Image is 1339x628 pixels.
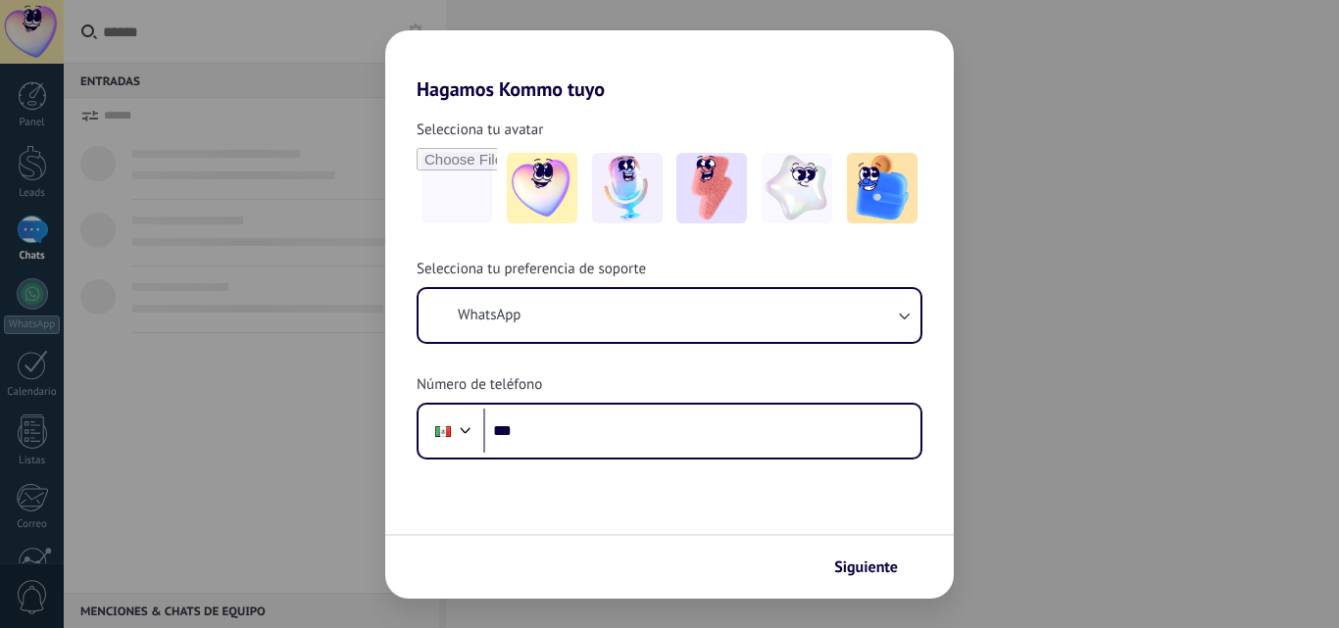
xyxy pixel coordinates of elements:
img: -3.jpeg [676,153,747,223]
span: Selecciona tu preferencia de soporte [417,260,646,279]
div: Mexico: + 52 [424,411,462,452]
button: WhatsApp [419,289,920,342]
h2: Hagamos Kommo tuyo [385,30,954,101]
img: -1.jpeg [507,153,577,223]
img: -2.jpeg [592,153,663,223]
span: Siguiente [834,560,898,574]
button: Siguiente [825,551,924,584]
span: Número de teléfono [417,375,542,395]
span: WhatsApp [458,306,521,325]
img: -5.jpeg [847,153,917,223]
span: Selecciona tu avatar [417,121,543,140]
img: -4.jpeg [762,153,832,223]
